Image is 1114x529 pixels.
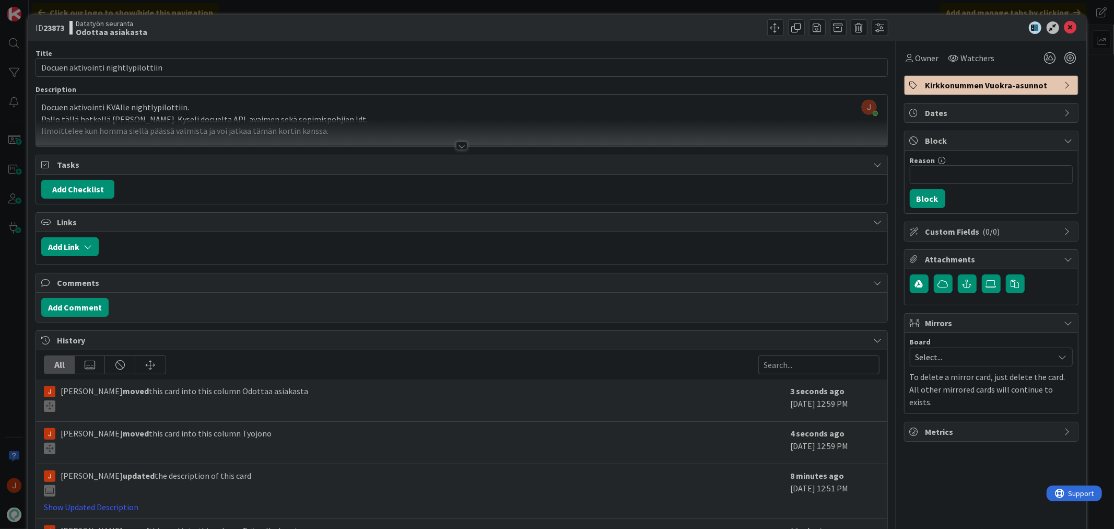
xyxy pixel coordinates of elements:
div: [DATE] 12:51 PM [791,469,880,513]
button: Add Checklist [41,180,114,199]
button: Add Link [41,237,99,256]
img: AAcHTtdL3wtcyn1eGseKwND0X38ITvXuPg5_7r7WNcK5=s96-c [862,100,876,114]
a: Show Updated Description [44,502,138,512]
span: Support [22,2,48,14]
span: Mirrors [925,317,1059,329]
img: JM [44,428,55,440]
span: [PERSON_NAME] the description of this card [61,469,251,497]
button: Block [910,189,945,208]
span: Select... [916,350,1049,364]
span: ID [36,21,64,34]
span: Links [57,216,868,228]
b: 23873 [43,22,64,33]
span: ( 0/0 ) [983,226,1000,237]
span: Comments [57,277,868,289]
span: Block [925,134,1059,147]
b: moved [123,386,149,396]
label: Reason [910,156,935,165]
span: Owner [916,52,939,64]
span: Dates [925,107,1059,119]
span: Tasks [57,158,868,171]
span: [PERSON_NAME] this card into this column Työjono [61,427,272,454]
input: Search... [758,355,880,374]
span: Board [910,338,931,346]
b: Odottaa asiakasta [76,28,147,36]
input: type card name here... [36,58,887,77]
label: Title [36,49,52,58]
p: Pallo tällä hetkellä [PERSON_NAME]. Kyseli docuelta API-avaimen sekä sopimispohjien Idt. [41,113,882,125]
b: moved [123,428,149,439]
span: Watchers [961,52,995,64]
span: Custom Fields [925,225,1059,238]
img: JM [44,386,55,397]
span: [PERSON_NAME] this card into this column Odottaa asiakasta [61,385,308,412]
img: JM [44,470,55,482]
span: History [57,334,868,347]
b: 3 seconds ago [791,386,845,396]
span: Datatyön seuranta [76,19,147,28]
p: To delete a mirror card, just delete the card. All other mirrored cards will continue to exists. [910,371,1073,408]
b: updated [123,470,155,481]
span: Description [36,85,76,94]
div: [DATE] 12:59 PM [791,427,880,458]
span: Metrics [925,425,1059,438]
button: Add Comment [41,298,109,317]
b: 4 seconds ago [791,428,845,439]
p: Docuen aktivointi KVAlle nightlypilottiin. [41,101,882,113]
span: Attachments [925,253,1059,266]
span: Kirkkonummen Vuokra-asunnot [925,79,1059,91]
div: All [44,356,75,374]
b: 8 minutes ago [791,470,845,481]
div: [DATE] 12:59 PM [791,385,880,416]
